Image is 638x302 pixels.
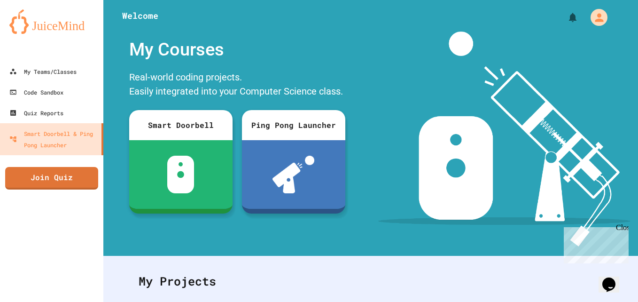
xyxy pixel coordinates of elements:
img: logo-orange.svg [9,9,94,34]
iframe: chat widget [560,223,629,263]
div: Smart Doorbell [129,110,233,140]
img: sdb-white.svg [167,156,194,193]
div: My Teams/Classes [9,66,77,77]
div: My Projects [129,263,612,300]
div: My Account [581,7,610,28]
img: ppl-with-ball.png [272,156,314,193]
div: Smart Doorbell & Ping Pong Launcher [9,128,98,151]
div: Quiz Reports [9,107,63,119]
div: Ping Pong Launcher [242,110,345,140]
div: Code Sandbox [9,87,63,98]
div: Real-world coding projects. Easily integrated into your Computer Science class. [124,68,350,103]
a: Join Quiz [5,167,98,190]
iframe: chat widget [599,264,629,293]
img: banner-image-my-projects.png [378,32,630,246]
div: My Notifications [550,9,581,25]
div: Chat with us now!Close [4,4,65,60]
div: My Courses [124,32,350,68]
